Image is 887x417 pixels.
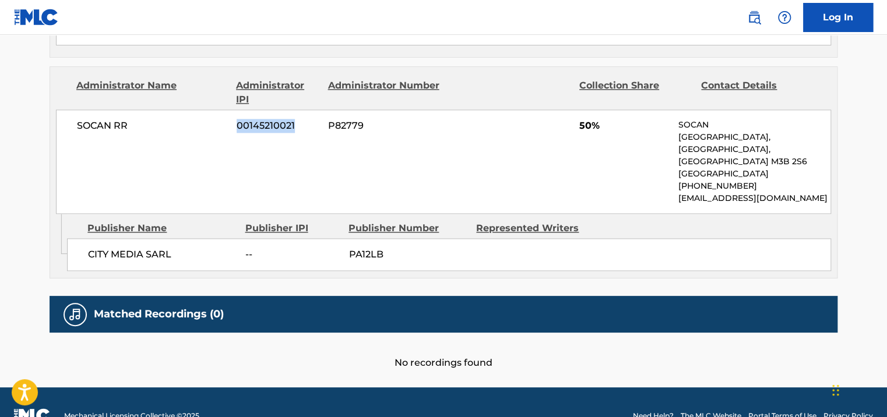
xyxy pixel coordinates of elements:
div: Administrator Name [76,79,227,107]
div: Administrator Number [328,79,441,107]
div: Help [773,6,796,29]
p: [PHONE_NUMBER] [678,180,830,192]
div: Publisher IPI [245,221,340,235]
span: 50% [579,119,670,133]
div: Publisher Name [87,221,236,235]
div: Contact Details [701,79,814,107]
div: No recordings found [50,333,837,370]
h5: Matched Recordings (0) [94,308,224,321]
span: P82779 [328,119,441,133]
p: [GEOGRAPHIC_DATA] [678,168,830,180]
a: Log In [803,3,873,32]
div: Collection Share [579,79,692,107]
div: Drag [832,373,839,408]
a: Public Search [742,6,766,29]
span: SOCAN RR [77,119,228,133]
p: [EMAIL_ADDRESS][DOMAIN_NAME] [678,192,830,204]
img: search [747,10,761,24]
p: [GEOGRAPHIC_DATA], [678,131,830,143]
div: Administrator IPI [236,79,319,107]
div: Publisher Number [349,221,467,235]
span: -- [245,248,340,261]
div: Represented Writers [476,221,595,235]
span: PA12LB [349,248,467,261]
iframe: Chat Widget [829,361,887,417]
span: CITY MEDIA SARL [88,248,237,261]
p: SOCAN [678,119,830,131]
p: [GEOGRAPHIC_DATA], [GEOGRAPHIC_DATA] M3B 2S6 [678,143,830,168]
img: help [777,10,791,24]
img: Matched Recordings [68,308,82,321]
span: 00145210021 [237,119,319,133]
img: MLC Logo [14,9,59,26]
